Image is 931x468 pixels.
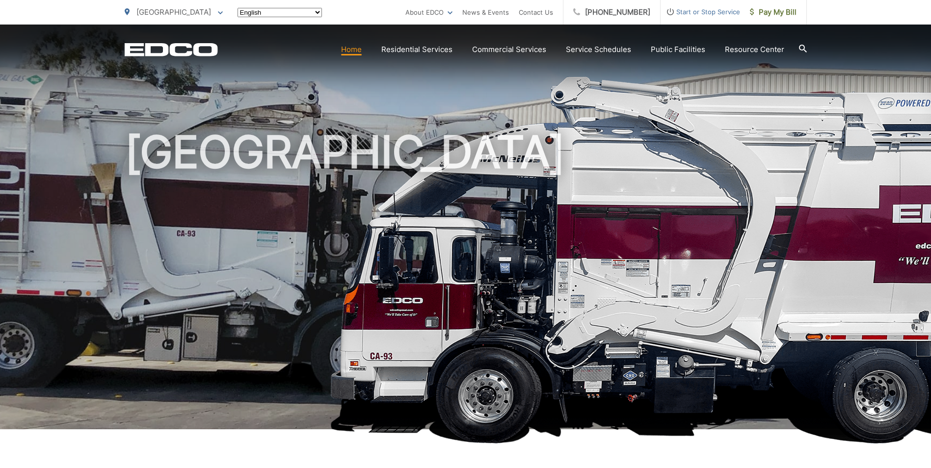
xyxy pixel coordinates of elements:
[405,6,452,18] a: About EDCO
[462,6,509,18] a: News & Events
[472,44,546,55] a: Commercial Services
[566,44,631,55] a: Service Schedules
[725,44,784,55] a: Resource Center
[125,128,807,438] h1: [GEOGRAPHIC_DATA]
[125,43,218,56] a: EDCD logo. Return to the homepage.
[519,6,553,18] a: Contact Us
[750,6,797,18] span: Pay My Bill
[238,8,322,17] select: Select a language
[136,7,211,17] span: [GEOGRAPHIC_DATA]
[651,44,705,55] a: Public Facilities
[381,44,452,55] a: Residential Services
[341,44,362,55] a: Home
